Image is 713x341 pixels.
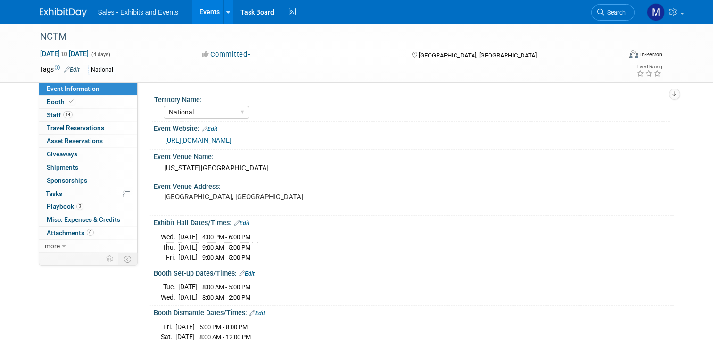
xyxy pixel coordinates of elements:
[47,98,75,106] span: Booth
[98,8,178,16] span: Sales - Exhibits and Events
[64,66,80,73] a: Edit
[63,111,73,118] span: 14
[161,282,178,292] td: Tue.
[47,85,99,92] span: Event Information
[47,163,78,171] span: Shipments
[37,28,609,45] div: NCTM
[199,49,255,59] button: Committed
[39,148,137,161] a: Giveaways
[161,252,178,262] td: Fri.
[161,242,178,252] td: Thu.
[39,187,137,200] a: Tasks
[154,266,674,278] div: Booth Set-up Dates/Times:
[88,65,116,75] div: National
[47,150,77,158] span: Giveaways
[202,244,250,251] span: 9:00 AM - 5:00 PM
[154,150,674,162] div: Event Venue Name:
[47,216,120,223] span: Misc. Expenses & Credits
[164,193,360,201] pre: [GEOGRAPHIC_DATA], [GEOGRAPHIC_DATA]
[47,124,104,131] span: Travel Reservations
[178,242,198,252] td: [DATE]
[76,203,83,210] span: 3
[47,229,94,236] span: Attachments
[161,161,667,176] div: [US_STATE][GEOGRAPHIC_DATA]
[640,51,662,58] div: In-Person
[47,203,83,210] span: Playbook
[60,50,69,57] span: to
[175,322,195,332] td: [DATE]
[39,200,137,213] a: Playbook3
[39,82,137,95] a: Event Information
[199,333,251,341] span: 8:00 AM - 12:00 PM
[45,242,60,250] span: more
[154,93,670,105] div: Territory Name:
[39,96,137,108] a: Booth
[239,270,255,277] a: Edit
[161,232,178,242] td: Wed.
[161,322,175,332] td: Fri.
[636,65,662,69] div: Event Rating
[178,282,198,292] td: [DATE]
[419,52,537,59] span: [GEOGRAPHIC_DATA], [GEOGRAPHIC_DATA]
[178,292,198,302] td: [DATE]
[154,179,674,191] div: Event Venue Address:
[39,240,137,252] a: more
[647,3,665,21] img: Megan Hunter
[161,292,178,302] td: Wed.
[202,234,250,241] span: 4:00 PM - 6:00 PM
[102,253,118,265] td: Personalize Event Tab Strip
[249,310,265,317] a: Edit
[46,190,62,197] span: Tasks
[154,122,674,134] div: Event Website:
[629,50,638,58] img: Format-Inperson.png
[40,8,87,17] img: ExhibitDay
[40,65,80,75] td: Tags
[69,99,74,104] i: Booth reservation complete
[604,9,626,16] span: Search
[39,135,137,147] a: Asset Reservations
[570,49,662,63] div: Event Format
[40,49,89,58] span: [DATE] [DATE]
[202,284,250,291] span: 8:00 AM - 5:00 PM
[178,252,198,262] td: [DATE]
[91,51,110,57] span: (4 days)
[87,229,94,236] span: 6
[47,177,87,184] span: Sponsorships
[154,306,674,318] div: Booth Dismantle Dates/Times:
[39,161,137,174] a: Shipments
[165,137,232,144] a: [URL][DOMAIN_NAME]
[39,227,137,239] a: Attachments6
[199,324,248,331] span: 5:00 PM - 8:00 PM
[39,122,137,134] a: Travel Reservations
[39,213,137,226] a: Misc. Expenses & Credits
[47,137,103,145] span: Asset Reservations
[202,126,217,132] a: Edit
[39,174,137,187] a: Sponsorships
[178,232,198,242] td: [DATE]
[154,216,674,228] div: Exhibit Hall Dates/Times:
[47,111,73,119] span: Staff
[39,109,137,122] a: Staff14
[118,253,137,265] td: Toggle Event Tabs
[234,220,249,227] a: Edit
[591,4,635,21] a: Search
[202,254,250,261] span: 9:00 AM - 5:00 PM
[202,294,250,301] span: 8:00 AM - 2:00 PM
